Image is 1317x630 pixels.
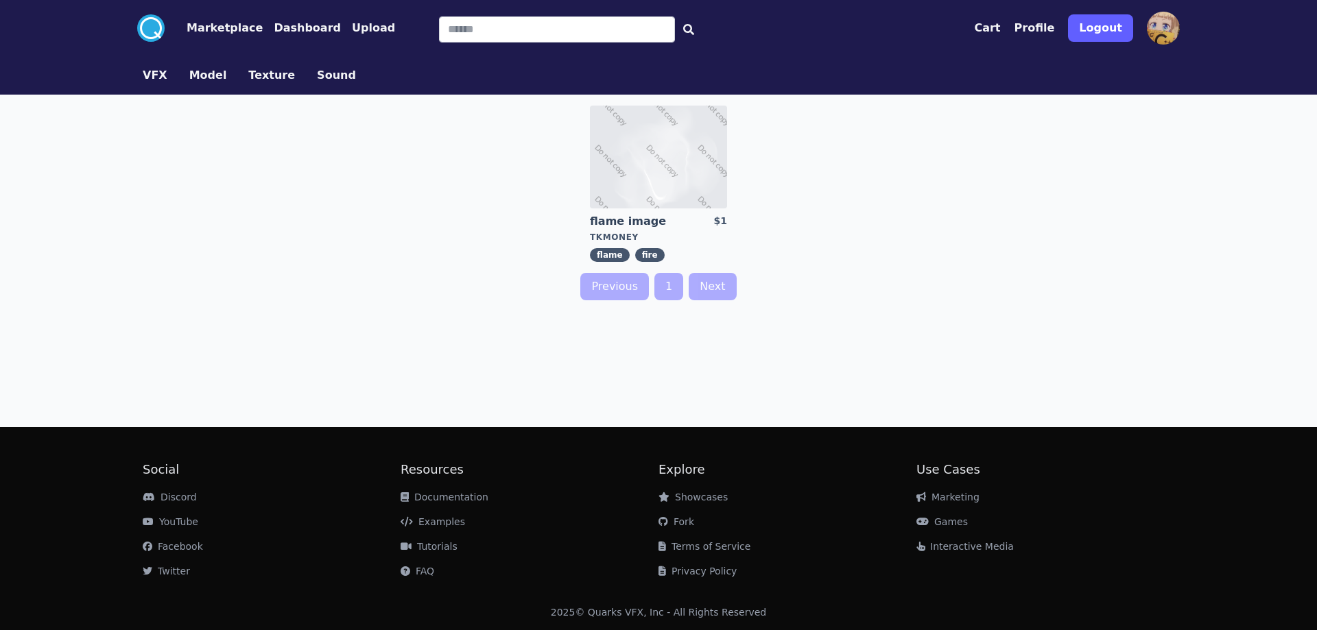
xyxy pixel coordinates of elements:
a: FAQ [401,566,434,577]
button: Marketplace [187,20,263,36]
button: Profile [1015,20,1055,36]
a: flame image [590,214,689,229]
h2: Explore [658,460,916,479]
a: Games [916,516,968,527]
button: Upload [352,20,395,36]
a: Privacy Policy [658,566,737,577]
h2: Use Cases [916,460,1174,479]
a: Fork [658,516,694,527]
a: Tutorials [401,541,458,552]
a: YouTube [143,516,198,527]
div: 2025 © Quarks VFX, Inc - All Rights Reserved [551,605,767,619]
button: Texture [248,67,295,84]
a: Discord [143,492,197,502]
a: Previous [580,273,649,300]
a: Interactive Media [916,541,1014,552]
a: Marketplace [165,20,263,36]
img: imgAlt [590,106,727,208]
a: Model [178,67,238,84]
a: Dashboard [263,20,341,36]
h2: Social [143,460,401,479]
button: Model [189,67,227,84]
img: profile [1147,12,1180,45]
a: Sound [306,67,367,84]
input: Search [439,16,675,43]
a: Twitter [143,566,190,577]
span: flame [590,248,630,262]
a: Facebook [143,541,203,552]
button: VFX [143,67,167,84]
a: Texture [237,67,306,84]
a: Next [689,273,736,300]
span: fire [635,248,665,262]
div: tkmoney [590,232,727,243]
a: Logout [1068,9,1133,47]
button: Sound [317,67,356,84]
a: 1 [654,273,683,300]
button: Logout [1068,14,1133,42]
a: Examples [401,516,465,527]
h2: Resources [401,460,658,479]
a: Documentation [401,492,488,502]
a: Upload [341,20,395,36]
a: Marketing [916,492,980,502]
div: $1 [714,214,727,229]
a: Showcases [658,492,728,502]
button: Cart [974,20,1000,36]
a: Terms of Service [658,541,750,552]
button: Dashboard [274,20,341,36]
a: VFX [132,67,178,84]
